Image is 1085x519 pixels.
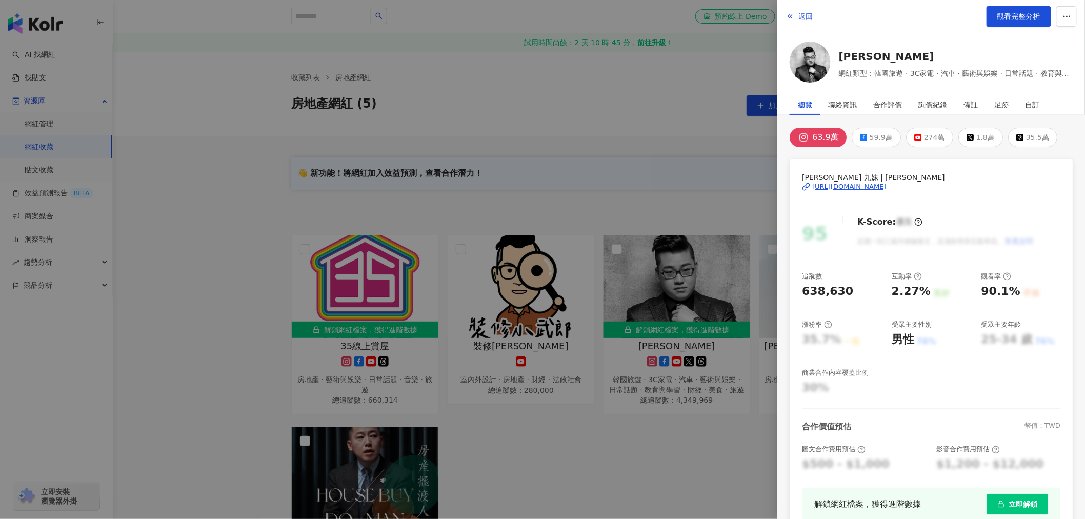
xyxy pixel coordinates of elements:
a: [URL][DOMAIN_NAME] [802,182,1060,191]
div: 追蹤數 [802,272,822,281]
div: 總覽 [798,94,812,115]
div: 合作評價 [874,94,902,115]
div: 幣值：TWD [1024,421,1060,432]
a: KOL Avatar [790,42,831,86]
div: 63.9萬 [812,130,839,145]
span: [PERSON_NAME] 九妹 | [PERSON_NAME] [802,172,1060,183]
button: 1.8萬 [958,128,1003,147]
span: 觀看完整分析 [997,12,1040,21]
div: 35.5萬 [1026,130,1049,145]
button: 59.9萬 [852,128,901,147]
div: 638,630 [802,284,853,300]
div: 合作價值預估 [802,421,851,432]
button: 63.9萬 [790,128,847,147]
div: 274萬 [924,130,945,145]
div: K-Score : [857,216,922,228]
div: 圖文合作費用預估 [802,445,866,454]
div: 詢價紀錄 [919,94,948,115]
div: 備註 [964,94,978,115]
span: 立即解鎖 [1009,500,1037,508]
div: [URL][DOMAIN_NAME] [812,182,887,191]
div: 59.9萬 [870,130,893,145]
div: 自訂 [1026,94,1040,115]
div: 漲粉率 [802,320,832,329]
div: 聯絡資訊 [829,94,857,115]
span: 返回 [798,12,813,21]
img: KOL Avatar [790,42,831,83]
a: [PERSON_NAME] [839,49,1073,64]
button: 返回 [786,6,813,27]
div: 足跡 [995,94,1009,115]
button: 立即解鎖 [987,494,1048,514]
a: 觀看完整分析 [987,6,1051,27]
div: 解鎖網紅檔案，獲得進階數據 [814,497,921,510]
div: 商業合作內容覆蓋比例 [802,368,869,377]
span: 網紅類型：韓國旅遊 · 3C家電 · 汽車 · 藝術與娛樂 · 日常話題 · 教育與學習 · 財經 · 美食 · 旅遊 [839,68,1073,79]
div: 1.8萬 [976,130,995,145]
button: 35.5萬 [1008,128,1057,147]
button: 274萬 [906,128,953,147]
